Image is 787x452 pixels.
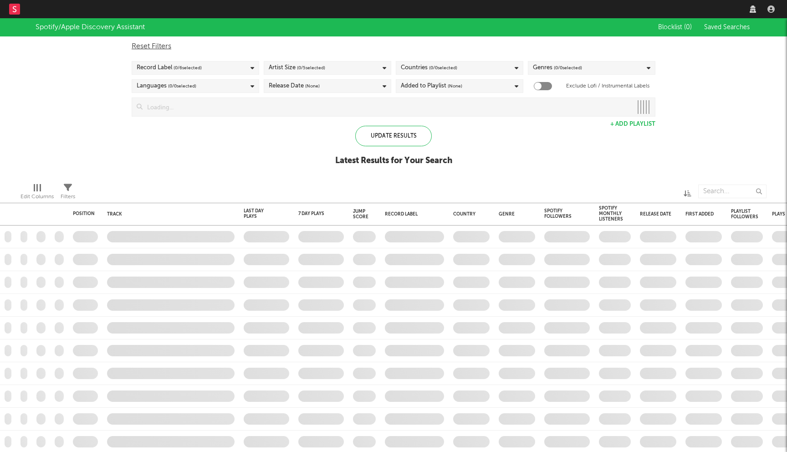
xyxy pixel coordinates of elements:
div: Playlist Followers [731,209,758,220]
div: First Added [685,211,717,217]
div: Artist Size [269,62,325,73]
span: ( 0 / 5 selected) [297,62,325,73]
span: ( 0 / 6 selected) [174,62,202,73]
div: Spotify Monthly Listeners [599,205,623,222]
div: Countries [401,62,457,73]
div: Update Results [355,126,432,146]
div: Reset Filters [132,41,655,52]
span: ( 0 ) [684,24,692,31]
div: Country [453,211,485,217]
div: Track [107,211,230,217]
span: ( 0 / 0 selected) [429,62,457,73]
input: Search... [698,185,767,198]
div: Record Label [385,211,439,217]
span: (None) [305,81,320,92]
div: Added to Playlist [401,81,462,92]
span: Saved Searches [704,24,751,31]
div: Record Label [137,62,202,73]
span: (None) [448,81,462,92]
div: Plays [772,211,785,217]
div: Release Date [269,81,320,92]
div: Spotify Followers [544,208,576,219]
div: Languages [137,81,196,92]
div: 7 Day Plays [298,211,330,216]
div: Position [73,211,95,216]
input: Loading... [143,98,632,116]
div: Genres [533,62,582,73]
label: Exclude Lofi / Instrumental Labels [566,81,649,92]
div: Edit Columns [20,180,54,206]
div: Edit Columns [20,191,54,202]
div: Genre [499,211,531,217]
div: Last Day Plays [244,208,276,219]
div: Jump Score [353,209,368,220]
div: Latest Results for Your Search [335,155,452,166]
div: Spotify/Apple Discovery Assistant [36,22,145,33]
span: ( 0 / 0 selected) [554,62,582,73]
button: + Add Playlist [610,121,655,127]
span: Blocklist [658,24,692,31]
div: Filters [61,191,75,202]
div: Release Date [640,211,672,217]
span: ( 0 / 0 selected) [168,81,196,92]
div: Filters [61,180,75,206]
button: Saved Searches [701,24,751,31]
